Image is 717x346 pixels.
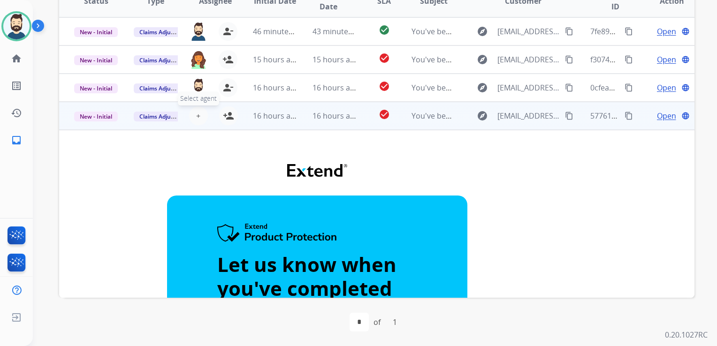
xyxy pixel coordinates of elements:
[313,26,367,37] span: 43 minutes ago
[190,22,207,41] img: agent-avatar
[134,112,198,121] span: Claims Adjudication
[477,54,488,65] mat-icon: explore
[497,26,560,37] span: [EMAIL_ADDRESS][DOMAIN_NAME]
[196,110,200,121] span: +
[681,27,690,36] mat-icon: language
[74,112,118,121] span: New - Initial
[412,54,702,65] span: You've been assigned a new service order: f8cfd09f-4299-4a75-b765-350428cc5d41
[681,83,690,92] mat-icon: language
[625,112,633,120] mat-icon: content_copy
[74,27,118,37] span: New - Initial
[3,13,30,39] img: avatar
[657,54,676,65] span: Open
[565,112,573,120] mat-icon: content_copy
[657,110,676,121] span: Open
[385,313,404,331] div: 1
[313,54,359,65] span: 15 hours ago
[477,26,488,37] mat-icon: explore
[189,106,208,125] button: +Select agent
[134,55,198,65] span: Claims Adjudication
[178,91,219,105] span: Select agent
[313,83,359,93] span: 16 hours ago
[134,83,198,93] span: Claims Adjudication
[477,82,488,93] mat-icon: explore
[11,53,22,64] mat-icon: home
[379,53,390,64] mat-icon: check_circle
[665,329,708,340] p: 0.20.1027RC
[217,251,397,325] strong: Let us know when you've completed the repair.
[657,82,676,93] span: Open
[11,107,22,119] mat-icon: history
[134,27,198,37] span: Claims Adjudication
[497,54,560,65] span: [EMAIL_ADDRESS][DOMAIN_NAME]
[379,81,390,92] mat-icon: check_circle
[565,83,573,92] mat-icon: content_copy
[11,135,22,146] mat-icon: inbox
[497,82,560,93] span: [EMAIL_ADDRESS][DOMAIN_NAME]
[74,83,118,93] span: New - Initial
[222,54,234,65] mat-icon: person_add
[190,78,207,97] img: agent-avatar
[565,55,573,64] mat-icon: content_copy
[253,54,299,65] span: 15 hours ago
[374,316,381,328] div: of
[190,50,207,69] img: agent-avatar
[681,55,690,64] mat-icon: language
[625,27,633,36] mat-icon: content_copy
[74,55,118,65] span: New - Initial
[11,80,22,91] mat-icon: list_alt
[253,83,299,93] span: 16 hours ago
[253,111,299,121] span: 16 hours ago
[477,110,488,121] mat-icon: explore
[379,109,390,120] mat-icon: check_circle
[223,110,234,121] mat-icon: person_add
[222,26,234,37] mat-icon: person_remove
[222,82,234,93] mat-icon: person_remove
[412,26,703,37] span: You've been assigned a new service order: 799053a6-c256-4c56-a37f-c0a4b58f2bac
[253,26,307,37] span: 46 minutes ago
[565,27,573,36] mat-icon: content_copy
[497,110,560,121] span: [EMAIL_ADDRESS][DOMAIN_NAME]
[313,111,359,121] span: 16 hours ago
[625,83,633,92] mat-icon: content_copy
[287,164,347,177] img: Extend Logo
[657,26,676,37] span: Open
[412,83,700,93] span: You've been assigned a new service order: 9c277ff4-e93b-4baa-9fb1-97e14d669ffc
[217,224,337,243] img: Extend Product Protection
[379,24,390,36] mat-icon: check_circle
[412,111,699,121] span: You've been assigned a new service order: 899931fa-9139-4b6c-b4bc-fcc4bf3ff513
[681,112,690,120] mat-icon: language
[625,55,633,64] mat-icon: content_copy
